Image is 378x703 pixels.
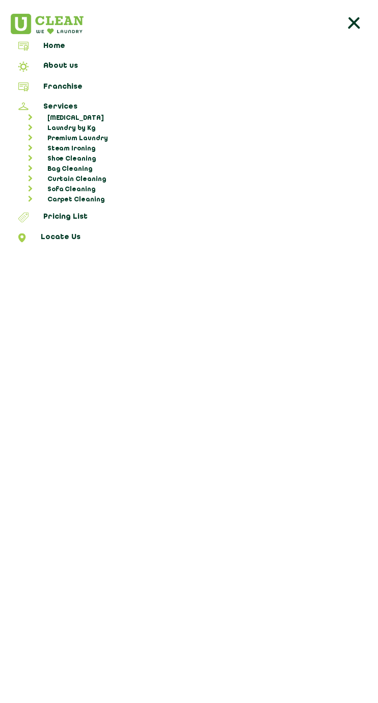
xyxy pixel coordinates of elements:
[14,185,374,195] a: Sofa Cleaning
[4,233,374,246] a: Locate Us
[4,83,374,95] a: Franchise
[14,123,374,134] a: Laundry by Kg
[14,164,374,174] a: Bag Cleaning
[4,213,374,226] a: Pricing List
[14,113,374,123] a: [MEDICAL_DATA]
[4,62,374,75] a: About us
[14,144,374,154] a: Steam Ironing
[4,42,374,54] a: Home
[14,174,374,185] a: Curtain Cleaning
[4,102,374,113] a: Services
[14,134,374,144] a: Premium Laundry
[14,154,374,164] a: Shoe Cleaning
[4,14,84,34] img: UClean Laundry and Dry Cleaning
[14,195,374,205] a: Carpet Cleaning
